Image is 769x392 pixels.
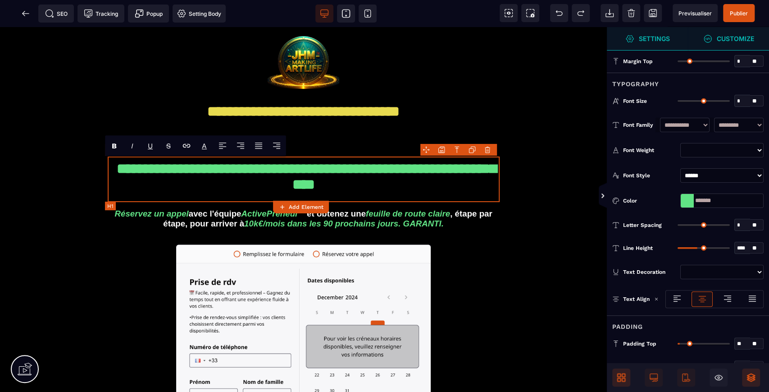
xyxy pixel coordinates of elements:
[639,35,670,42] strong: Settings
[612,369,630,387] span: Open Blocks
[177,136,196,156] span: Link
[232,136,250,156] span: Align Center
[645,369,663,387] span: Desktop Only
[84,9,118,18] span: Tracking
[623,146,677,155] div: Font Weight
[623,58,653,65] span: Margin Top
[678,10,712,17] span: Previsualiser
[612,295,650,304] p: Text Align
[241,182,307,192] i: ActivePreneur™
[45,9,68,18] span: SEO
[688,27,769,51] span: Open Style Manager
[623,120,655,129] div: Font Family
[366,182,450,192] i: feuille de route claire
[623,221,662,229] span: Letter Spacing
[108,180,500,204] h3: avec l'équipe et obtenez une , étape par étape, pour arriver à
[623,171,677,180] div: Font Style
[202,142,207,150] p: A
[623,244,653,252] span: Line Height
[654,297,659,301] img: loading
[148,142,153,150] u: U
[289,204,323,210] strong: Add Element
[214,136,232,156] span: Align Left
[607,27,688,51] span: Settings
[607,73,769,89] div: Typography
[268,7,339,62] img: da25f777a3d431e6b37ceca4ae1f9cc6_Logo2025_JHM_Making_Artlife-alpha.png
[123,136,141,156] span: Italic
[135,9,163,18] span: Popup
[244,192,444,202] i: 10k€/mois dans les 90 prochains jours. GARANTI.
[114,182,188,192] i: Réservez un appel
[202,142,207,150] label: Font color
[105,136,123,156] span: Bold
[268,136,286,156] span: Align Right
[730,10,748,17] span: Publier
[742,369,760,387] span: Open Layer Manager
[623,196,677,205] div: Color
[112,142,117,150] b: B
[710,369,728,387] span: Hide/Show Block
[141,136,159,156] span: Underline
[607,315,769,332] div: Padding
[131,142,133,150] i: I
[623,97,647,105] span: Font Size
[250,136,268,156] span: Align Justify
[623,340,656,347] span: Padding Top
[677,369,695,387] span: Mobile Only
[177,9,221,18] span: Setting Body
[717,35,754,42] strong: Customize
[166,142,171,150] s: S
[673,4,718,22] span: Preview
[521,4,539,22] span: Screenshot
[500,4,518,22] span: View components
[623,267,677,277] div: Text Decoration
[159,136,177,156] span: Strike-through
[273,201,329,213] button: Add Element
